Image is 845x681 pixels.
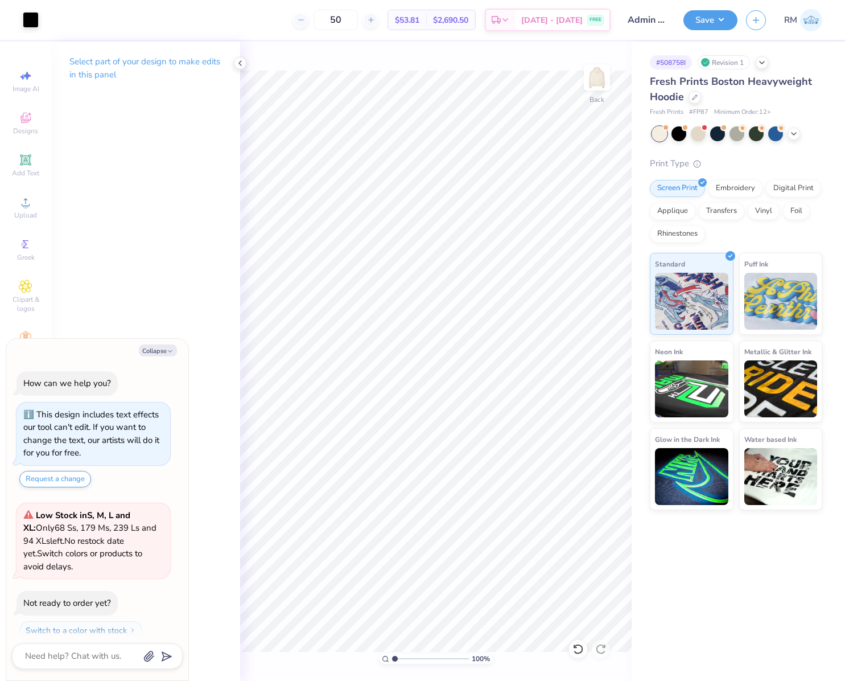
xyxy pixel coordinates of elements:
span: Image AI [13,84,39,93]
span: $53.81 [395,14,419,26]
span: Glow in the Dark Ink [655,433,720,445]
div: Foil [783,203,810,220]
img: Water based Ink [744,448,818,505]
input: – – [314,10,358,30]
img: Back [586,66,608,89]
div: Screen Print [650,180,705,197]
span: FREE [590,16,601,24]
div: # 508758I [650,55,692,69]
span: Clipart & logos [6,295,46,313]
img: Glow in the Dark Ink [655,448,728,505]
span: # FP87 [689,108,708,117]
button: Switch to a color with stock [19,621,142,639]
span: Standard [655,258,685,270]
div: Embroidery [708,180,762,197]
span: [DATE] - [DATE] [521,14,583,26]
span: Fresh Prints [650,108,683,117]
span: Add Text [12,169,39,178]
img: Standard [655,273,728,330]
input: Untitled Design [619,9,675,31]
span: Fresh Prints Boston Heavyweight Hoodie [650,75,812,104]
span: Metallic & Glitter Ink [744,346,811,358]
div: Revision 1 [698,55,750,69]
span: Water based Ink [744,433,797,445]
div: How can we help you? [23,378,111,389]
img: Metallic & Glitter Ink [744,360,818,417]
div: Rhinestones [650,225,705,243]
span: Neon Ink [655,346,683,358]
button: Request a change [19,471,91,487]
div: This design includes text effects our tool can't edit. If you want to change the text, our artist... [23,409,159,459]
div: Digital Print [766,180,821,197]
div: Applique [650,203,695,220]
img: Puff Ink [744,273,818,330]
div: Transfers [699,203,744,220]
span: Designs [13,126,38,136]
button: Collapse [139,344,177,356]
div: Back [590,95,604,105]
img: Switch to a color with stock [129,627,136,634]
div: Print Type [650,157,822,170]
strong: Low Stock in S, M, L and XL : [23,510,130,534]
span: 100 % [472,654,490,664]
span: Greek [17,253,35,262]
div: Vinyl [748,203,780,220]
p: Select part of your design to make edits in this panel [69,55,222,81]
a: RM [784,9,822,31]
span: Minimum Order: 12 + [714,108,771,117]
span: Puff Ink [744,258,768,270]
img: Ronald Manipon [800,9,822,31]
span: RM [784,14,797,27]
button: Save [683,10,737,30]
span: Upload [14,211,37,220]
div: Not ready to order yet? [23,597,111,609]
span: Only 68 Ss, 179 Ms, 239 Ls and 94 XLs left. Switch colors or products to avoid delays. [23,510,156,572]
span: No restock date yet. [23,535,124,560]
img: Neon Ink [655,360,728,417]
span: $2,690.50 [433,14,468,26]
